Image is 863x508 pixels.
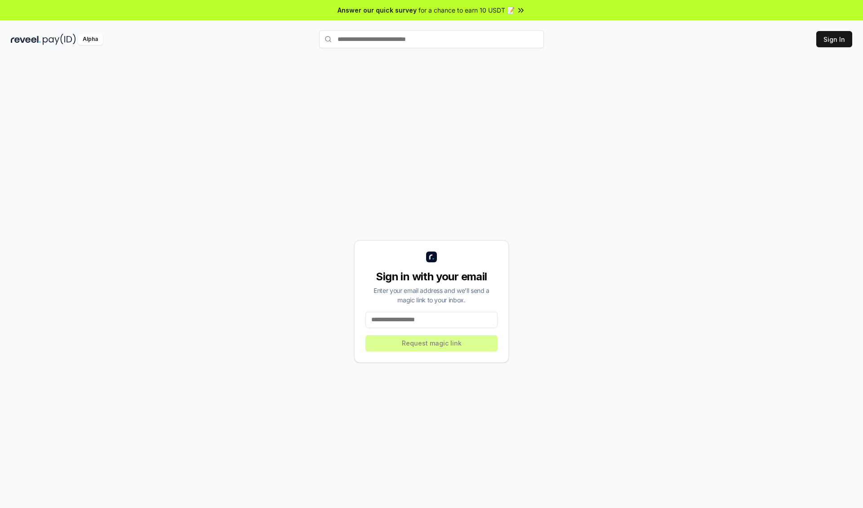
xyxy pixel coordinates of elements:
span: Answer our quick survey [338,5,417,15]
span: for a chance to earn 10 USDT 📝 [418,5,515,15]
img: reveel_dark [11,34,41,45]
img: logo_small [426,252,437,262]
div: Enter your email address and we’ll send a magic link to your inbox. [365,286,498,305]
div: Sign in with your email [365,270,498,284]
img: pay_id [43,34,76,45]
button: Sign In [816,31,852,47]
div: Alpha [78,34,103,45]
